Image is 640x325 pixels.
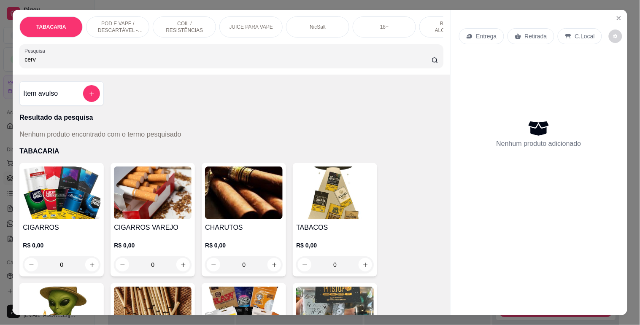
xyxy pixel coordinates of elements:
p: R$ 0,00 [114,241,192,250]
p: C.Local [575,32,595,40]
h4: Item avulso [23,89,58,99]
input: Pesquisa [24,55,432,64]
p: Nenhum produto adicionado [497,139,581,149]
p: R$ 0,00 [23,241,100,250]
img: product-image [205,167,283,219]
p: POD E VAPE / DESCARTÁVEL - RECARREGAVEL [93,20,142,34]
h4: CIGARROS VAREJO [114,223,192,233]
p: R$ 0,00 [205,241,283,250]
p: COIL / RESISTÊNCIAS [160,20,209,34]
img: product-image [114,167,192,219]
p: Entrega [476,32,497,40]
button: Close [612,11,626,25]
p: NicSalt [310,24,326,30]
h4: CHARUTOS [205,223,283,233]
p: BEBIDAS ALCOÓLICAS [427,20,475,34]
p: Resultado da pesquisa [19,113,443,123]
p: Retirada [525,32,547,40]
h4: CIGARROS [23,223,100,233]
p: 18+ [380,24,389,30]
p: TABACARIA [19,146,443,156]
img: product-image [23,167,100,219]
button: add-separate-item [83,85,100,102]
p: TABACARIA [36,24,66,30]
label: Pesquisa [24,47,48,54]
p: Nenhum produto encontrado com o termo pesquisado [19,129,181,140]
button: decrease-product-quantity [609,30,622,43]
p: JUICE PARA VAPE [230,24,273,30]
h4: TABACOS [296,223,374,233]
p: R$ 0,00 [296,241,374,250]
img: product-image [296,167,374,219]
